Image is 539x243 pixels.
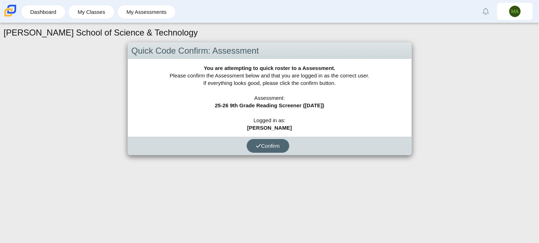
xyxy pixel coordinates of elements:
[4,27,198,39] h1: [PERSON_NAME] School of Science & Technology
[497,3,533,20] a: MA
[247,139,289,153] button: Confirm
[3,3,18,18] img: Carmen School of Science & Technology
[215,102,324,108] b: 25-26 9th Grade Reading Screener ([DATE])
[25,5,61,18] a: Dashboard
[204,65,335,71] b: You are attempting to quick roster to a Assessment.
[128,43,411,59] div: Quick Code Confirm: Assessment
[511,9,519,14] span: MA
[256,143,280,149] span: Confirm
[121,5,172,18] a: My Assessments
[247,125,292,131] b: [PERSON_NAME]
[478,4,494,19] a: Alerts
[72,5,111,18] a: My Classes
[3,13,18,19] a: Carmen School of Science & Technology
[128,59,411,137] div: Please confirm the Assessment below and that you are logged in as the correct user. If everything...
